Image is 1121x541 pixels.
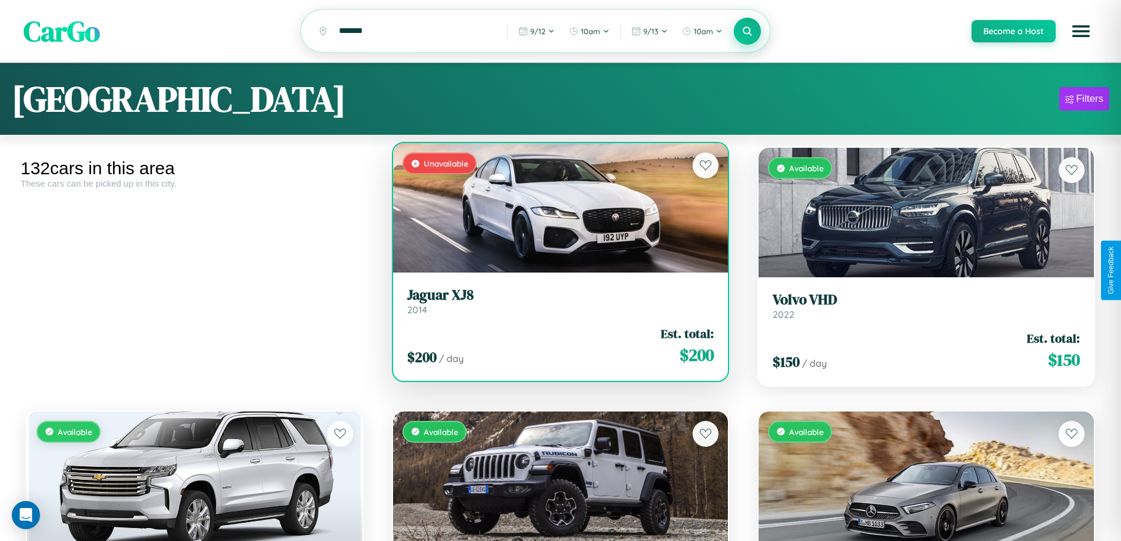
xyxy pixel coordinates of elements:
button: 9/12 [513,22,561,41]
button: 10am [563,22,616,41]
span: Available [424,427,458,437]
span: / day [802,357,827,369]
span: $ 150 [1048,348,1080,371]
button: Filters [1059,87,1109,111]
span: Est. total: [661,325,714,342]
span: Available [58,427,92,437]
span: Est. total: [1027,330,1080,347]
span: 9 / 13 [643,26,658,36]
div: Filters [1076,93,1103,105]
div: Open Intercom Messenger [12,501,40,529]
div: Give Feedback [1107,247,1115,294]
span: Available [789,163,824,173]
button: Become a Host [972,20,1056,42]
button: 10am [676,22,729,41]
h1: [GEOGRAPHIC_DATA] [12,75,346,123]
button: 9/13 [626,22,674,41]
span: 2022 [773,308,794,320]
div: 132 cars in this area [21,158,369,178]
span: 2014 [407,304,427,316]
span: $ 200 [407,347,437,367]
span: / day [439,353,464,364]
a: Volvo VHD2022 [773,291,1080,320]
span: Unavailable [424,158,468,168]
h3: Jaguar XJ8 [407,287,714,304]
span: CarGo [24,12,100,51]
button: Open menu [1065,15,1097,48]
span: 10am [694,26,713,36]
a: Jaguar XJ82014 [407,287,714,316]
span: 9 / 12 [530,26,545,36]
h3: Volvo VHD [773,291,1080,308]
div: These cars can be picked up in this city. [21,178,369,188]
span: $ 150 [773,352,800,371]
span: 10am [581,26,600,36]
span: Available [789,427,824,437]
span: $ 200 [680,343,714,367]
